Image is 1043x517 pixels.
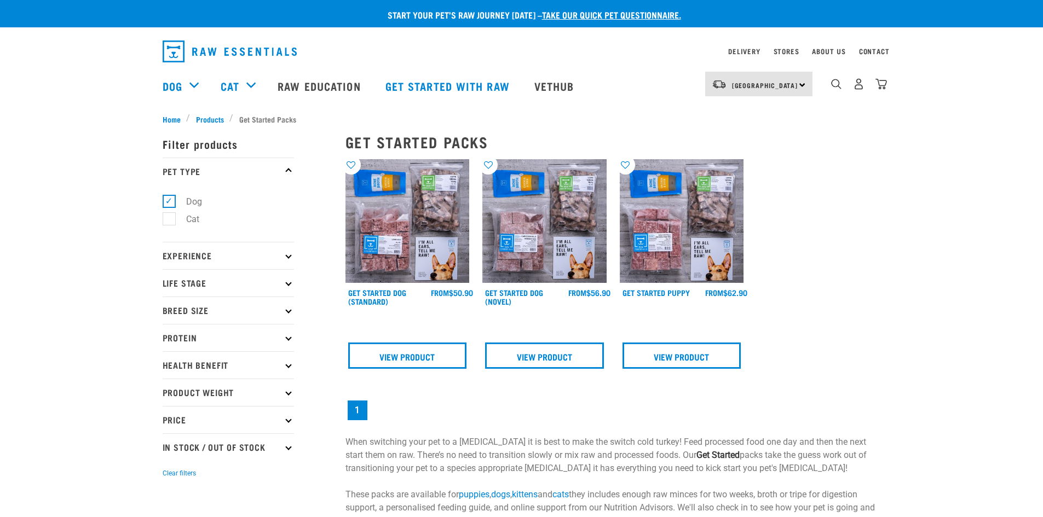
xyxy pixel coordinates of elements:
a: Delivery [728,49,760,53]
p: In Stock / Out Of Stock [163,433,294,461]
a: Home [163,113,187,125]
a: Page 1 [348,400,367,420]
a: Get Started Dog (Standard) [348,291,406,303]
img: NPS Puppy Update [620,159,744,283]
a: Get Started Dog (Novel) [485,291,543,303]
p: Health Benefit [163,351,294,379]
p: Breed Size [163,297,294,324]
img: Raw Essentials Logo [163,40,297,62]
span: FROM [705,291,723,294]
a: kittens [512,489,538,499]
p: Pet Type [163,158,294,185]
a: take our quick pet questionnaire. [542,12,681,17]
a: Dog [163,78,182,94]
a: Get started with Raw [374,64,523,108]
a: View Product [623,342,741,369]
img: NSP Dog Standard Update [345,159,470,283]
a: Cat [221,78,239,94]
img: home-icon-1@2x.png [831,79,842,89]
nav: breadcrumbs [163,113,881,125]
a: Raw Education [267,64,374,108]
a: Get Started Puppy [623,291,690,294]
img: van-moving.png [712,79,727,89]
p: Price [163,406,294,433]
span: Products [196,113,224,125]
a: Vethub [523,64,588,108]
a: dogs [491,489,510,499]
span: FROM [568,291,586,294]
a: puppies [459,489,489,499]
img: user.png [853,78,865,90]
img: NSP Dog Novel Update [482,159,607,283]
p: Protein [163,324,294,351]
a: cats [552,489,569,499]
p: Experience [163,242,294,269]
a: Contact [859,49,890,53]
span: Home [163,113,181,125]
span: [GEOGRAPHIC_DATA] [732,83,798,87]
span: FROM [431,291,449,294]
p: Life Stage [163,269,294,297]
strong: Get Started [696,450,740,460]
a: View Product [348,342,467,369]
p: Filter products [163,130,294,158]
button: Clear filters [163,468,196,478]
label: Dog [169,195,206,208]
a: View Product [485,342,604,369]
div: $50.90 [431,288,473,297]
a: Stores [774,49,799,53]
h2: Get Started Packs [345,133,881,150]
div: $56.90 [568,288,610,297]
nav: pagination [345,398,881,422]
label: Cat [169,212,204,226]
a: Products [190,113,229,125]
img: home-icon@2x.png [875,78,887,90]
div: $62.90 [705,288,747,297]
a: About Us [812,49,845,53]
p: Product Weight [163,379,294,406]
nav: dropdown navigation [154,36,890,67]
